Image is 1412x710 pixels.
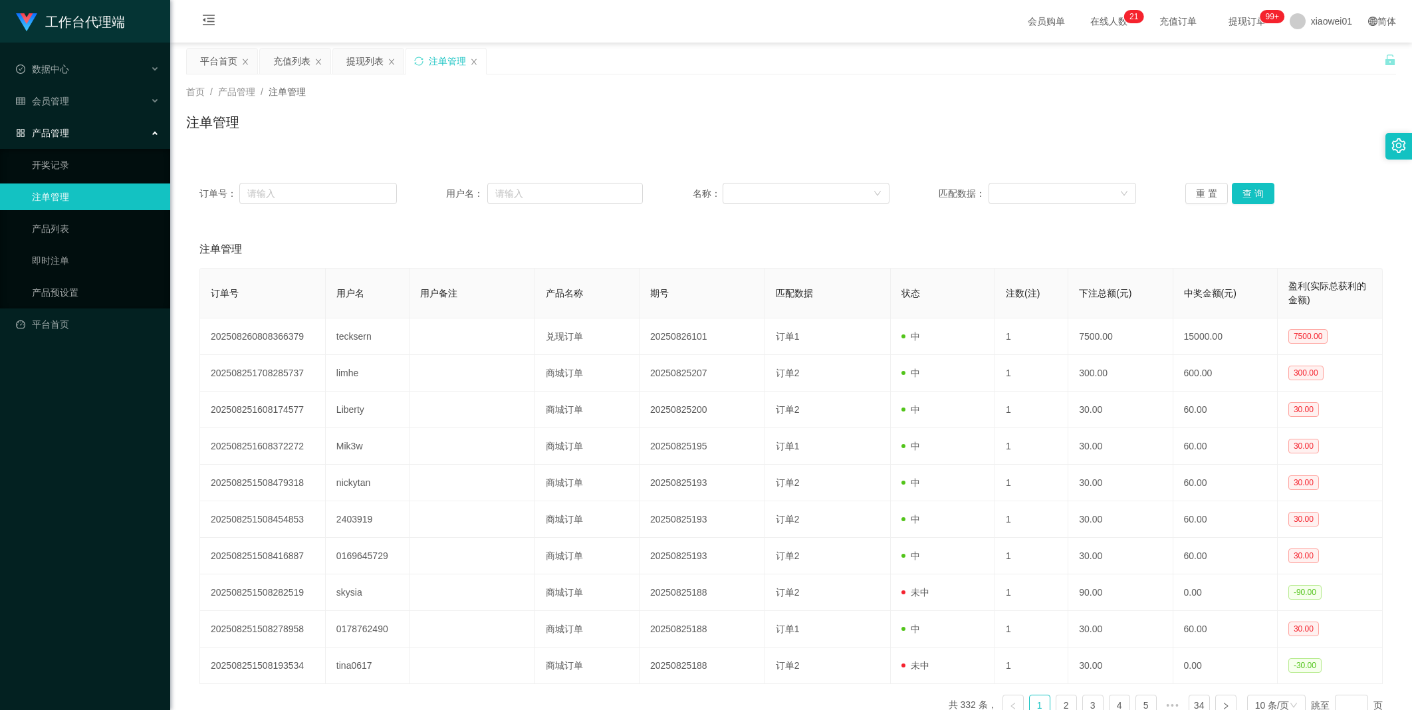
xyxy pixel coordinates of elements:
[326,355,410,392] td: limhe
[1006,288,1040,298] span: 注数(注)
[273,49,310,74] div: 充值列表
[640,428,765,465] td: 20250825195
[326,392,410,428] td: Liberty
[446,187,487,201] span: 用户名：
[1173,428,1278,465] td: 60.00
[16,96,69,106] span: 会员管理
[995,318,1068,355] td: 1
[776,514,800,525] span: 订单2
[901,624,920,634] span: 中
[535,355,640,392] td: 商城订单
[901,441,920,451] span: 中
[1173,318,1278,355] td: 15000.00
[901,331,920,342] span: 中
[776,660,800,671] span: 订单2
[1068,611,1173,648] td: 30.00
[640,355,765,392] td: 20250825207
[1120,189,1128,199] i: 图标: down
[1068,355,1173,392] td: 300.00
[640,648,765,684] td: 20250825188
[269,86,306,97] span: 注单管理
[995,538,1068,574] td: 1
[1068,318,1173,355] td: 7500.00
[388,58,396,66] i: 图标: close
[1222,17,1272,26] span: 提现订单
[1153,17,1203,26] span: 充值订单
[1173,465,1278,501] td: 60.00
[874,189,882,199] i: 图标: down
[1288,548,1319,563] span: 30.00
[1260,10,1284,23] sup: 964
[200,355,326,392] td: 202508251708285737
[1134,10,1139,23] p: 1
[939,187,989,201] span: 匹配数据：
[1222,702,1230,710] i: 图标: right
[1288,281,1366,305] span: 盈利(实际总获利的金额)
[326,465,410,501] td: nickytan
[239,183,397,204] input: 请输入
[218,86,255,97] span: 产品管理
[640,392,765,428] td: 20250825200
[1173,574,1278,611] td: 0.00
[995,501,1068,538] td: 1
[535,648,640,684] td: 商城订单
[535,574,640,611] td: 商城订单
[261,86,263,97] span: /
[314,58,322,66] i: 图标: close
[535,428,640,465] td: 商城订单
[186,86,205,97] span: 首页
[995,574,1068,611] td: 1
[16,64,69,74] span: 数据中心
[901,368,920,378] span: 中
[1173,501,1278,538] td: 60.00
[16,64,25,74] i: 图标: check-circle-o
[429,49,466,74] div: 注单管理
[336,288,364,298] span: 用户名
[200,611,326,648] td: 202508251508278958
[186,112,239,132] h1: 注单管理
[995,648,1068,684] td: 1
[1288,329,1328,344] span: 7500.00
[901,660,929,671] span: 未中
[326,611,410,648] td: 0178762490
[487,183,644,204] input: 请输入
[1068,501,1173,538] td: 30.00
[535,538,640,574] td: 商城订单
[901,404,920,415] span: 中
[1124,10,1143,23] sup: 21
[776,288,813,298] span: 匹配数据
[995,355,1068,392] td: 1
[200,465,326,501] td: 202508251508479318
[776,550,800,561] span: 订单2
[32,247,160,274] a: 即时注单
[200,392,326,428] td: 202508251608174577
[693,187,723,201] span: 名称：
[326,428,410,465] td: Mik3w
[640,538,765,574] td: 20250825193
[32,279,160,306] a: 产品预设置
[200,574,326,611] td: 202508251508282519
[32,183,160,210] a: 注单管理
[1173,648,1278,684] td: 0.00
[326,574,410,611] td: skysia
[200,318,326,355] td: 202508260808366379
[535,465,640,501] td: 商城订单
[1068,465,1173,501] td: 30.00
[1173,538,1278,574] td: 60.00
[1288,585,1322,600] span: -90.00
[1173,355,1278,392] td: 600.00
[901,514,920,525] span: 中
[199,241,242,257] span: 注单管理
[200,428,326,465] td: 202508251608372272
[186,1,231,43] i: 图标: menu-fold
[1288,439,1319,453] span: 30.00
[16,13,37,32] img: logo.9652507e.png
[995,392,1068,428] td: 1
[199,187,239,201] span: 订单号：
[995,465,1068,501] td: 1
[1391,138,1406,153] i: 图标: setting
[776,404,800,415] span: 订单2
[470,58,478,66] i: 图标: close
[326,648,410,684] td: tina0617
[535,611,640,648] td: 商城订单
